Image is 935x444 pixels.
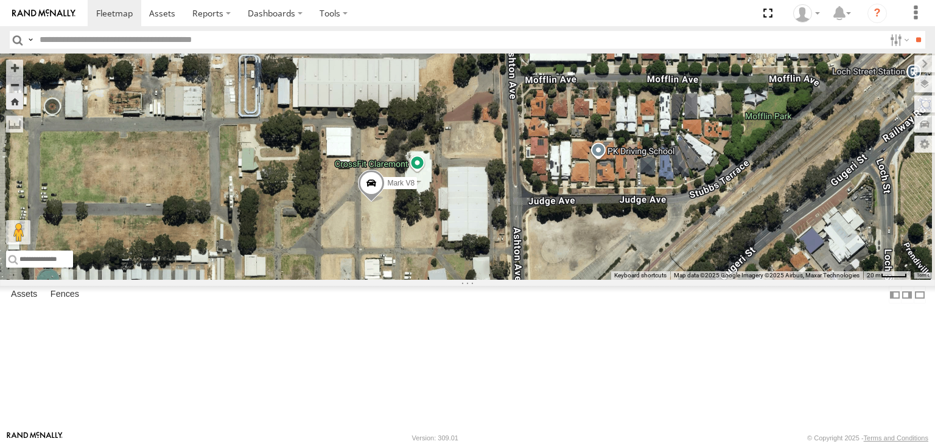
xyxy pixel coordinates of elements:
label: Map Settings [914,136,935,153]
a: Terms and Conditions [864,434,928,442]
button: Keyboard shortcuts [614,271,667,280]
span: Map data ©2025 Google Imagery ©2025 Airbus, Maxar Technologies [674,272,860,279]
a: Terms (opens in new tab) [917,273,930,278]
label: Search Filter Options [885,31,911,49]
button: Zoom in [6,60,23,76]
label: Search Query [26,31,35,49]
div: © Copyright 2025 - [807,434,928,442]
label: Assets [5,286,43,304]
span: 20 m [867,272,881,279]
button: Drag Pegman onto the map to open Street View [6,220,30,245]
button: Zoom out [6,76,23,93]
label: Dock Summary Table to the Right [901,286,913,304]
label: Fences [44,286,85,304]
span: Mark V8 [387,179,415,187]
label: Measure [6,116,23,133]
button: Zoom Home [6,93,23,109]
div: Version: 309.01 [412,434,458,442]
button: Map scale: 20 m per 39 pixels [863,271,911,280]
img: rand-logo.svg [12,9,75,18]
div: Grainge Ryall [789,4,824,23]
a: Visit our Website [7,432,63,444]
label: Hide Summary Table [914,286,926,304]
label: Dock Summary Table to the Left [889,286,901,304]
i: ? [867,4,887,23]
